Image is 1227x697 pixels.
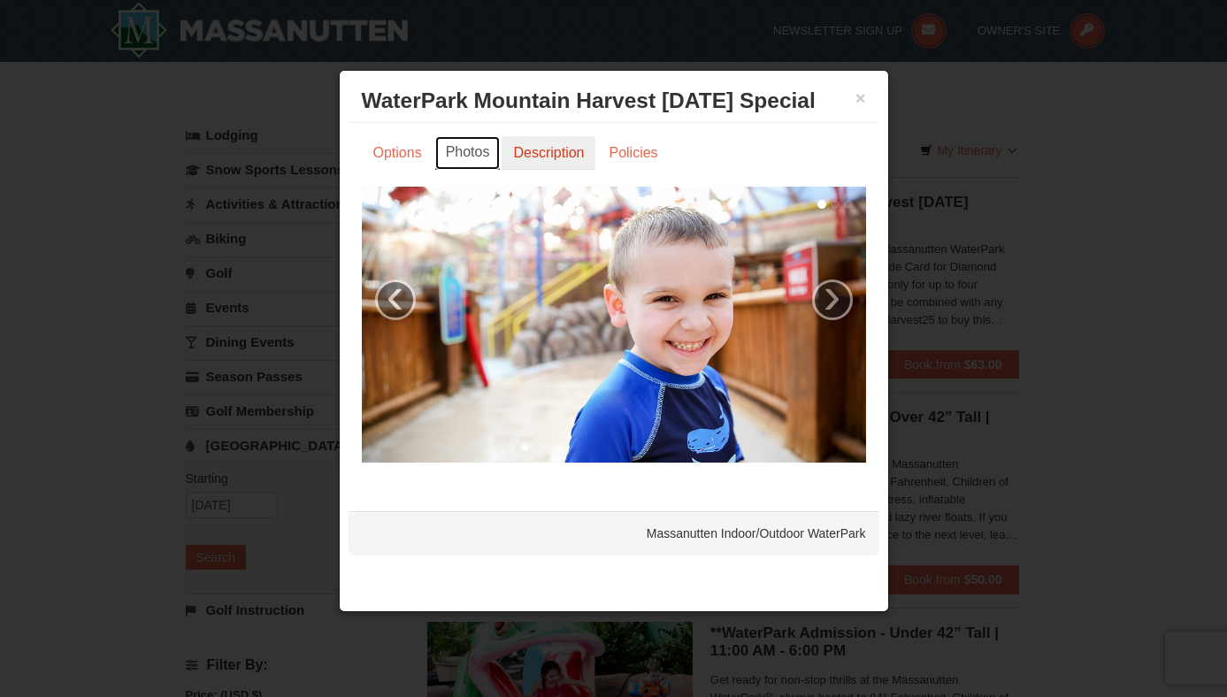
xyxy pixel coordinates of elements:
button: × [855,89,866,107]
a: Options [362,136,433,170]
div: Massanutten Indoor/Outdoor WaterPark [349,511,879,555]
a: Photos [435,136,501,170]
a: Description [502,136,595,170]
a: › [812,280,853,320]
img: 6619917-1412-d332ca3f.jpg [362,187,866,463]
a: ‹ [375,280,416,320]
a: Policies [597,136,669,170]
h3: WaterPark Mountain Harvest [DATE] Special [362,88,866,114]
